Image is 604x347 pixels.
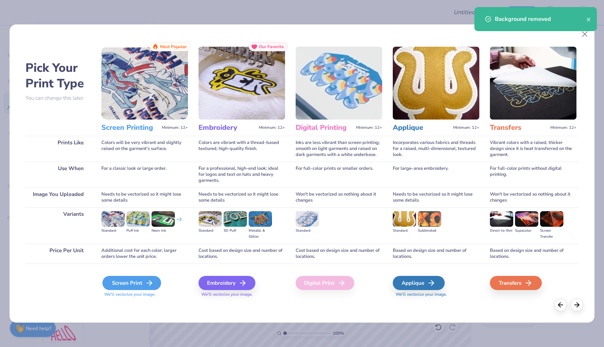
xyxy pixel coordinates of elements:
[25,162,91,187] div: Use When
[490,136,576,162] div: Vibrant colors with a raised, thicker design since it is heat transferred on the garment.
[102,276,161,290] div: Screen Print
[418,228,441,234] div: Sublimated
[393,187,479,207] div: Needs to be vectorized so it might lose some details
[101,211,125,227] img: Standard
[259,44,284,49] span: Our Favorite
[101,136,188,162] div: Colors will be very vibrant and slightly raised on the garment's surface.
[199,211,222,227] img: Standard
[224,228,247,234] div: 3D Puff
[540,228,563,240] div: Screen Transfer
[490,187,576,207] div: Won't be vectorized so nothing about it changes
[259,125,285,130] span: Minimum: 12+
[126,211,150,227] img: Puff Ink
[393,136,479,162] div: Incorporates various fabrics and threads for a raised, multi-dimensional, textured look.
[490,228,513,234] div: Direct-to-film
[296,136,382,162] div: Inks are less vibrant than screen printing; smooth on light garments and raised on dark garments ...
[177,216,182,229] div: + 3
[25,207,91,244] div: Variants
[101,187,188,207] div: Needs to be vectorized so it might lose some details
[296,276,354,290] div: Digital Print
[490,162,576,187] div: For full-color prints without digital printing.
[296,187,382,207] div: Won't be vectorized so nothing about it changes
[162,125,188,130] span: Minimum: 12+
[393,228,416,234] div: Standard
[101,47,188,120] img: Screen Printing
[393,291,479,297] span: We'll vectorize your image.
[515,228,538,234] div: Supacolor
[490,211,513,227] img: Direct-to-film
[199,47,285,120] img: Embroidery
[152,228,175,234] div: Neon Ink
[393,162,479,187] div: For large-area embroidery.
[126,228,150,234] div: Puff Ink
[25,95,91,101] p: You can change this later.
[296,162,382,187] div: For full-color prints or smaller orders.
[540,211,563,227] img: Screen Transfer
[25,244,91,264] div: Price Per Unit
[199,276,255,290] div: Embroidery
[199,136,285,162] div: Colors are vibrant with a thread-based textured, high-quality finish.
[453,125,479,130] span: Minimum: 12+
[25,187,91,207] div: Image You Uploaded
[296,244,382,264] div: Cost based on design size and number of locations.
[296,47,382,120] img: Digital Printing
[550,125,576,130] span: Minimum: 12+
[199,187,285,207] div: Needs to be vectorized so it might lose some details
[199,228,222,234] div: Standard
[101,162,188,187] div: For a classic look or large order.
[25,136,91,162] div: Prints Like
[199,291,285,297] span: We'll vectorize your image.
[515,211,538,227] img: Supacolor
[101,228,125,234] div: Standard
[393,123,450,132] h3: Applique
[199,162,285,187] div: For a professional, high-end look; ideal for logos and text on hats and heavy garments.
[249,211,272,227] img: Metallic & Glitter
[101,123,159,132] h3: Screen Printing
[418,211,441,227] img: Sublimated
[393,47,479,120] img: Applique
[101,291,188,297] span: We'll vectorize your image.
[296,228,319,234] div: Standard
[393,276,445,290] div: Applique
[490,244,576,264] div: Based on design size and number of locations.
[490,47,576,120] img: Transfers
[152,211,175,227] img: Neon Ink
[393,211,416,227] img: Standard
[296,123,353,132] h3: Digital Printing
[101,244,188,264] div: Additional cost for each color; larger orders lower the unit price.
[393,244,479,264] div: Based on design size and number of locations.
[490,123,547,132] h3: Transfers
[25,60,91,91] h2: Pick Your Print Type
[199,244,285,264] div: Cost based on design size and number of locations.
[249,228,272,240] div: Metallic & Glitter
[199,123,256,132] h3: Embroidery
[490,276,542,290] div: Transfers
[160,44,187,49] span: Most Popular
[586,15,591,23] button: close
[495,15,586,23] div: Background removed
[296,211,319,227] img: Standard
[224,211,247,227] img: 3D Puff
[356,125,382,130] span: Minimum: 12+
